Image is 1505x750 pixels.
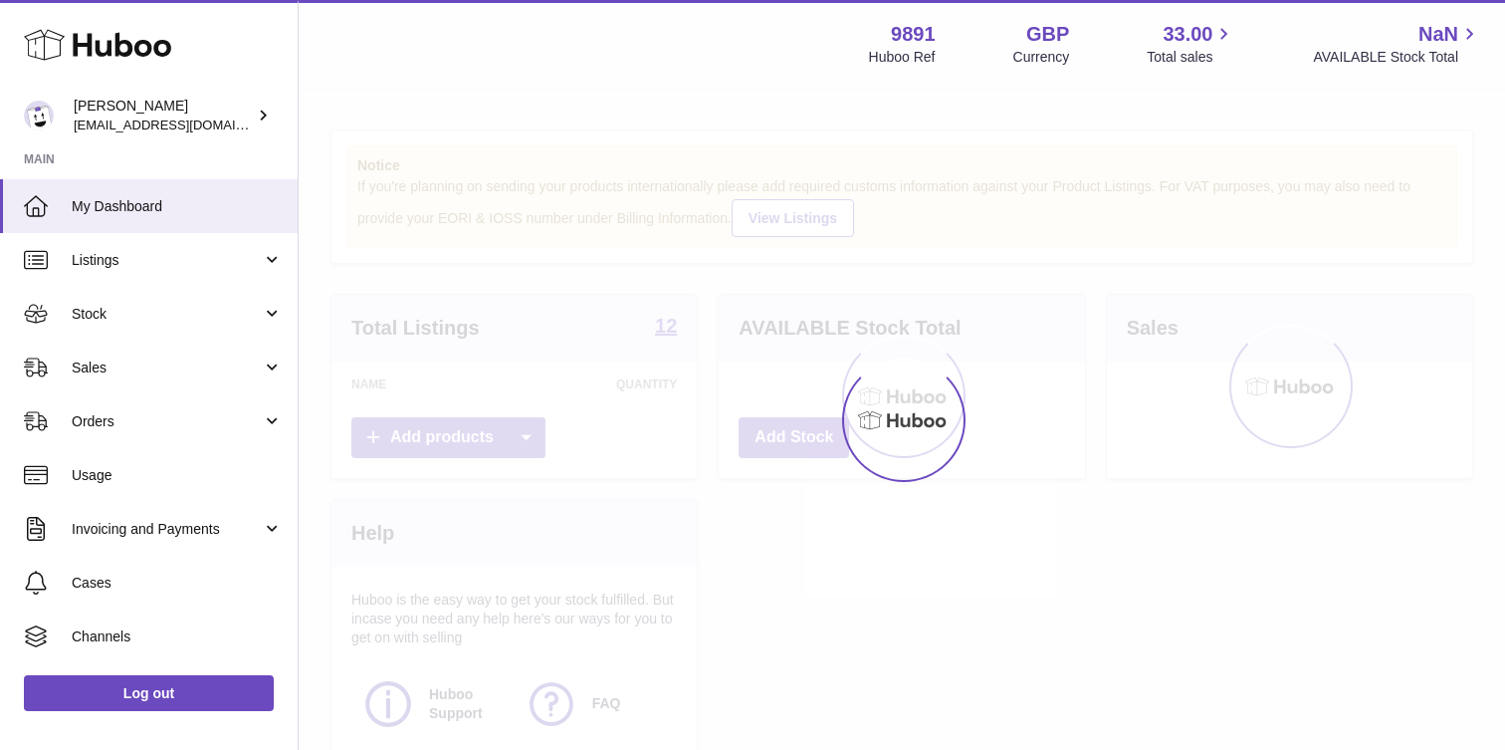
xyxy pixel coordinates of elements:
span: [EMAIL_ADDRESS][DOMAIN_NAME] [74,117,293,132]
a: Log out [24,675,274,711]
span: Invoicing and Payments [72,520,262,539]
span: Orders [72,412,262,431]
strong: 9891 [891,21,936,48]
div: Huboo Ref [869,48,936,67]
span: Cases [72,574,283,593]
span: Sales [72,359,262,377]
div: [PERSON_NAME] [74,97,253,134]
img: ro@thebitterclub.co.uk [24,101,54,130]
span: 33.00 [1163,21,1212,48]
span: AVAILABLE Stock Total [1313,48,1481,67]
a: 33.00 Total sales [1147,21,1235,67]
a: NaN AVAILABLE Stock Total [1313,21,1481,67]
span: Listings [72,251,262,270]
span: Stock [72,305,262,324]
span: My Dashboard [72,197,283,216]
span: NaN [1418,21,1458,48]
span: Channels [72,627,283,646]
span: Total sales [1147,48,1235,67]
strong: GBP [1026,21,1069,48]
span: Usage [72,466,283,485]
div: Currency [1013,48,1070,67]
